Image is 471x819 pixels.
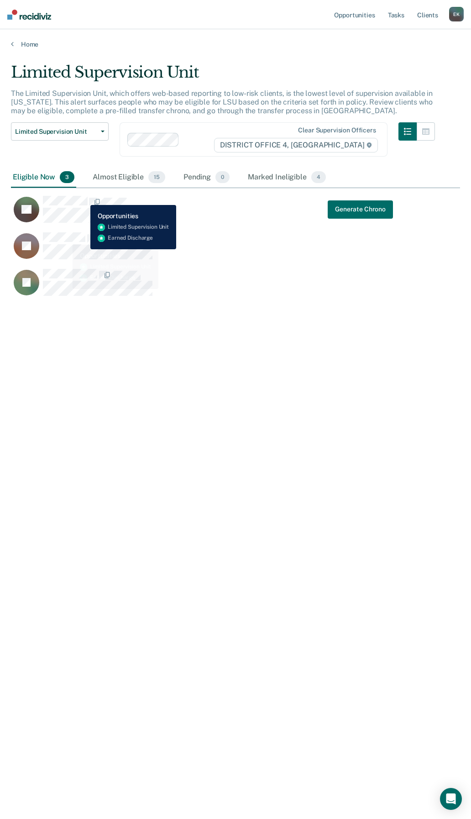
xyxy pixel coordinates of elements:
[449,7,464,21] button: EK
[298,126,376,134] div: Clear supervision officers
[11,195,404,232] div: CaseloadOpportunityCell-94409
[214,138,378,152] span: DISTRICT OFFICE 4, [GEOGRAPHIC_DATA]
[7,10,51,20] img: Recidiviz
[11,122,109,141] button: Limited Supervision Unit
[11,168,76,188] div: Eligible Now3
[440,788,462,810] div: Open Intercom Messenger
[246,168,328,188] div: Marked Ineligible4
[11,268,404,305] div: CaseloadOpportunityCell-153354
[328,200,393,218] a: Navigate to form link
[11,40,460,48] a: Home
[60,171,74,183] span: 3
[449,7,464,21] div: E K
[328,200,393,218] button: Generate Chrono
[215,171,230,183] span: 0
[91,168,167,188] div: Almost Eligible15
[11,89,433,115] p: The Limited Supervision Unit, which offers web-based reporting to low-risk clients, is the lowest...
[11,63,435,89] div: Limited Supervision Unit
[11,232,404,268] div: CaseloadOpportunityCell-69780
[148,171,165,183] span: 15
[15,128,97,136] span: Limited Supervision Unit
[311,171,326,183] span: 4
[182,168,231,188] div: Pending0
